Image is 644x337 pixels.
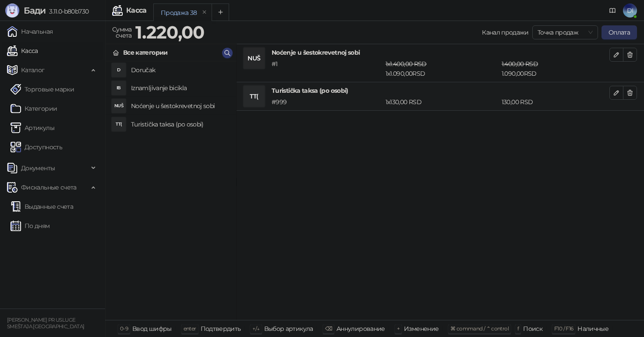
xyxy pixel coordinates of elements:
[184,325,196,332] span: enter
[272,48,609,57] h4: Noćenje u šestokrevetnoj sobi
[482,28,529,37] div: Канал продажи
[11,123,21,133] img: Artikli
[46,7,88,15] span: 3.11.0-b80b730
[131,99,229,113] h4: Noćenje u šestokrevetnoj sobi
[135,21,205,43] strong: 1.220,00
[252,325,259,332] span: ↑/↓
[270,59,384,78] div: # 1
[21,179,77,196] span: Фискальные счета
[126,7,147,14] div: Касса
[270,97,384,107] div: # 999
[7,23,53,40] a: Начальная
[384,59,500,78] div: 1 x 1.090,00 RSD
[500,59,611,78] div: 1.090,00 RSD
[336,323,385,334] div: Аннулирование
[131,81,229,95] h4: Iznamljivanje bicikla
[404,323,439,334] div: Изменение
[384,97,500,107] div: 1 x 130,00 RSD
[201,323,241,334] div: Подтвердить
[112,99,126,113] div: NUŠ
[120,325,128,332] span: 0-9
[244,86,265,107] div: TT(
[502,60,538,68] span: 1.400,00 RSD
[623,4,637,18] span: DI
[132,323,172,334] div: Ввод шифры
[397,325,400,332] span: +
[11,81,74,98] a: Торговые марки
[24,5,46,16] span: Бади
[7,317,84,330] small: [PERSON_NAME] PR USLUGE SMEŠTAJA [GEOGRAPHIC_DATA]
[386,60,427,68] span: 1 x 1.400,00 RSD
[11,119,54,137] a: ArtikliАртикулы
[110,24,134,41] div: Сумма счета
[602,25,637,39] button: Оплата
[244,48,265,69] div: NUŠ
[523,323,542,334] div: Поиск
[272,86,609,95] h4: Turistička taksa (po osobi)
[500,97,611,107] div: 130,00 RSD
[325,325,332,332] span: ⌫
[112,117,126,131] div: TT(
[538,26,593,39] span: Точка продаж
[123,48,168,57] div: Все категории
[605,4,619,18] a: Документация
[112,81,126,95] div: IB
[5,4,19,18] img: Logo
[264,323,313,334] div: Выбор артикула
[21,159,55,177] span: Документы
[577,323,609,334] div: Наличные
[7,42,38,60] a: Касса
[554,325,573,332] span: F10 / F16
[112,63,126,77] div: D
[106,61,236,320] div: grid
[11,198,73,215] a: Выданные счета
[11,100,57,117] a: Категории
[161,8,197,18] div: Продажа 38
[212,4,229,21] button: Add tab
[450,325,509,332] span: ⌘ command / ⌃ control
[131,117,229,131] h4: Turistička taksa (po osobi)
[199,9,210,16] button: remove
[11,138,62,156] a: Доступность
[21,61,45,79] span: Каталог
[11,217,50,235] a: По дням
[131,63,229,77] h4: Doručak
[517,325,519,332] span: f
